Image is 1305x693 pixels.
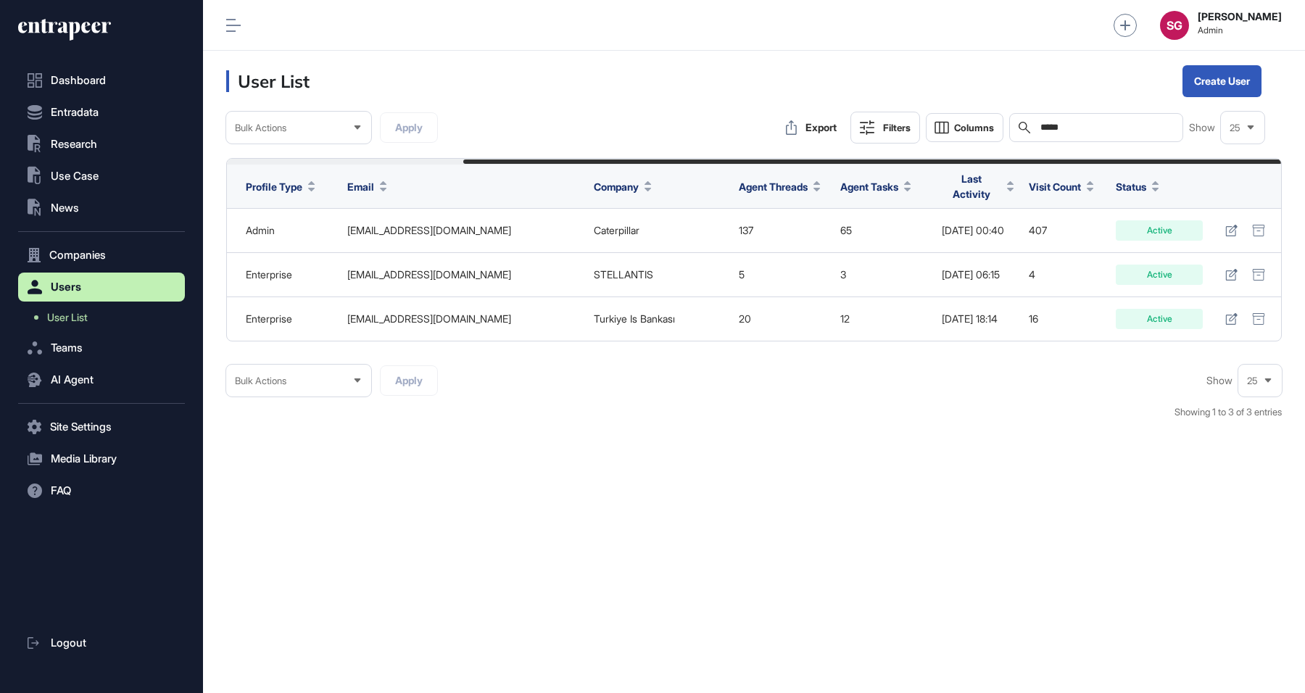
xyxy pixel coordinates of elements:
[1116,179,1159,194] button: Status
[246,269,333,281] div: enterprise
[840,179,898,194] span: Agent Tasks
[954,123,994,133] span: Columns
[1160,11,1189,40] button: SG
[25,304,185,331] a: User List
[51,170,99,182] span: Use Case
[1029,313,1101,325] div: 16
[47,312,88,323] span: User List
[51,342,83,354] span: Teams
[594,179,652,194] button: Company
[347,179,374,194] span: Email
[50,421,112,433] span: Site Settings
[18,66,185,95] a: Dashboard
[883,122,911,133] div: Filters
[594,224,639,236] a: Caterpillar
[739,313,826,325] div: 20
[18,444,185,473] button: Media Library
[1206,375,1232,386] span: Show
[18,241,185,270] button: Companies
[347,225,579,236] div: [EMAIL_ADDRESS][DOMAIN_NAME]
[1029,269,1101,281] div: 4
[594,268,653,281] a: STELLANTIS
[51,374,94,386] span: AI Agent
[1198,11,1282,22] strong: [PERSON_NAME]
[1116,309,1203,329] div: Active
[18,162,185,191] button: Use Case
[226,70,310,92] h3: User List
[840,179,911,194] button: Agent Tasks
[18,194,185,223] button: News
[1230,123,1240,133] span: 25
[235,375,286,386] span: Bulk Actions
[18,98,185,127] button: Entradata
[1182,65,1261,97] button: Create User
[347,313,579,325] div: [EMAIL_ADDRESS][DOMAIN_NAME]
[739,179,821,194] button: Agent Threads
[51,202,79,214] span: News
[1029,225,1101,236] div: 407
[739,179,808,194] span: Agent Threads
[1174,405,1282,420] div: Showing 1 to 3 of 3 entries
[235,123,286,133] span: Bulk Actions
[1198,25,1282,36] span: Admin
[51,107,99,118] span: Entradata
[840,269,927,281] div: 3
[18,333,185,362] button: Teams
[246,225,333,236] div: admin
[1029,179,1081,194] span: Visit Count
[942,269,1014,281] div: [DATE] 06:15
[594,179,639,194] span: Company
[1189,122,1215,133] span: Show
[347,179,387,194] button: Email
[850,112,920,144] button: Filters
[926,113,1003,142] button: Columns
[51,138,97,150] span: Research
[51,485,71,497] span: FAQ
[840,313,927,325] div: 12
[51,75,106,86] span: Dashboard
[739,225,826,236] div: 137
[1029,179,1094,194] button: Visit Count
[49,249,106,261] span: Companies
[347,269,579,281] div: [EMAIL_ADDRESS][DOMAIN_NAME]
[246,313,333,325] div: enterprise
[1116,220,1203,241] div: Active
[1247,375,1258,386] span: 25
[942,171,1001,202] span: Last Activity
[942,171,1014,202] button: Last Activity
[942,225,1014,236] div: [DATE] 00:40
[18,130,185,159] button: Research
[51,637,86,649] span: Logout
[840,225,927,236] div: 65
[51,281,81,293] span: Users
[1116,179,1146,194] span: Status
[778,113,845,142] button: Export
[246,179,315,194] button: Profile Type
[739,269,826,281] div: 5
[18,365,185,394] button: AI Agent
[594,312,675,325] a: Turkiye Is Bankası
[246,179,302,194] span: Profile Type
[18,628,185,657] a: Logout
[18,273,185,302] button: Users
[51,453,117,465] span: Media Library
[18,476,185,505] button: FAQ
[942,313,1014,325] div: [DATE] 18:14
[1116,265,1203,285] div: Active
[18,412,185,441] button: Site Settings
